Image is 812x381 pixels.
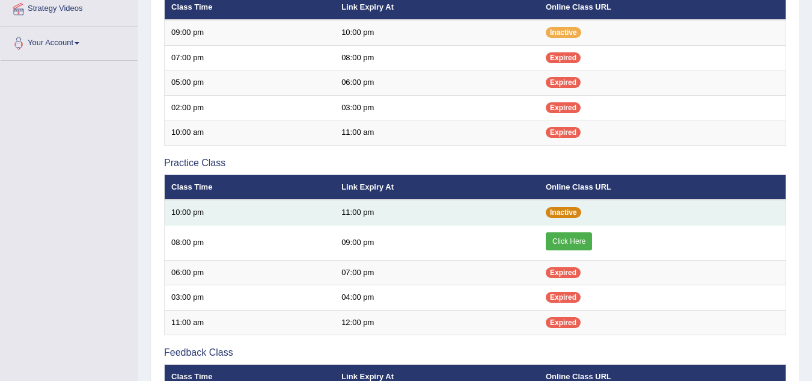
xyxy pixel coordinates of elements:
[335,225,539,260] td: 09:00 pm
[335,70,539,96] td: 06:00 pm
[335,260,539,285] td: 07:00 pm
[539,175,786,200] th: Online Class URL
[165,285,335,311] td: 03:00 pm
[164,158,786,169] h3: Practice Class
[165,260,335,285] td: 06:00 pm
[335,20,539,45] td: 10:00 pm
[165,310,335,335] td: 11:00 am
[546,102,581,113] span: Expired
[1,26,138,57] a: Your Account
[335,175,539,200] th: Link Expiry At
[164,347,786,358] h3: Feedback Class
[165,45,335,70] td: 07:00 pm
[165,225,335,260] td: 08:00 pm
[546,232,592,250] a: Click Here
[335,200,539,225] td: 11:00 pm
[165,20,335,45] td: 09:00 pm
[546,27,581,38] span: Inactive
[335,310,539,335] td: 12:00 pm
[546,52,581,63] span: Expired
[335,120,539,146] td: 11:00 am
[546,207,581,218] span: Inactive
[165,70,335,96] td: 05:00 pm
[335,95,539,120] td: 03:00 pm
[546,292,581,303] span: Expired
[546,267,581,278] span: Expired
[165,120,335,146] td: 10:00 am
[546,77,581,88] span: Expired
[546,127,581,138] span: Expired
[546,317,581,328] span: Expired
[165,200,335,225] td: 10:00 pm
[335,45,539,70] td: 08:00 pm
[165,175,335,200] th: Class Time
[335,285,539,311] td: 04:00 pm
[165,95,335,120] td: 02:00 pm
